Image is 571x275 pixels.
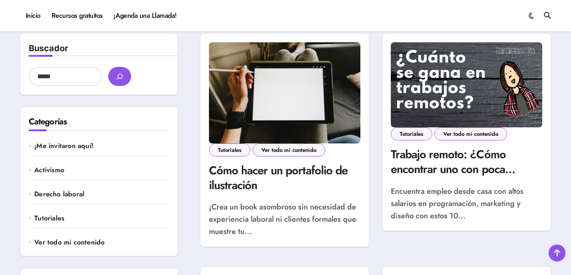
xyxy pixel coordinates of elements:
a: Inicio [20,4,46,27]
a: Derecho laboral [34,190,169,199]
button: buscar [108,67,131,86]
a: Ver todo mi contenido [253,143,325,157]
a: Ver todo mi contenido [34,238,169,247]
a: Tutoriales [209,143,250,157]
a: Cómo hacer un portafolio de ilustración [209,162,348,193]
a: ¡Me invitaron aquí! [34,141,169,151]
a: ¡Agenda una Llamada! [108,4,182,27]
p: ¡Crea un book asombroso sin necesidad de experiencia laboral ni clientes formales que muestre tu... [209,201,360,238]
p: Encuentra empleo desde casa con altos salarios en programación, marketing y diseño con estos 10... [391,185,542,223]
a: Activismo [34,165,169,175]
a: Trabajo remoto: ¿Cómo encontrar uno con poca experiencia? ¿Cuánto ganaría? [391,146,541,192]
a: Recursos gratuitos [46,4,108,27]
a: Ver todo mi contenido [434,127,507,140]
h2: Categorías [29,116,169,128]
a: Tutoriales [34,214,169,223]
label: Buscador [29,43,68,53]
a: Tutoriales [391,127,432,140]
